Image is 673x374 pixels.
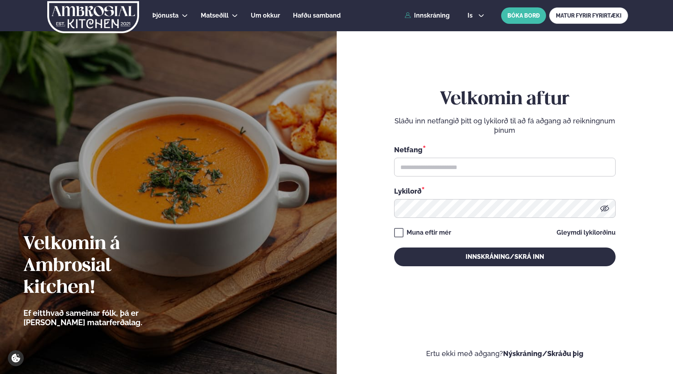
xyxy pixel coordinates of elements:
h2: Velkomin á Ambrosial kitchen! [23,233,186,299]
div: Netfang [394,144,616,155]
a: MATUR FYRIR FYRIRTÆKI [549,7,628,24]
div: Lykilorð [394,186,616,196]
p: Ef eitthvað sameinar fólk, þá er [PERSON_NAME] matarferðalag. [23,308,186,327]
a: Cookie settings [8,350,24,366]
a: Hafðu samband [293,11,341,20]
a: Gleymdi lykilorðinu [557,230,616,236]
button: BÓKA BORÐ [501,7,546,24]
a: Matseðill [201,11,228,20]
button: is [461,12,491,19]
a: Nýskráning/Skráðu þig [503,349,584,358]
button: Innskráning/Skrá inn [394,248,616,266]
span: is [468,12,475,19]
a: Þjónusta [152,11,179,20]
p: Sláðu inn netfangið þitt og lykilorð til að fá aðgang að reikningnum þínum [394,116,616,135]
a: Um okkur [251,11,280,20]
span: Um okkur [251,12,280,19]
span: Matseðill [201,12,228,19]
h2: Velkomin aftur [394,89,616,110]
span: Þjónusta [152,12,179,19]
p: Ertu ekki með aðgang? [360,349,650,358]
img: logo [46,1,140,33]
span: Hafðu samband [293,12,341,19]
a: Innskráning [405,12,450,19]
